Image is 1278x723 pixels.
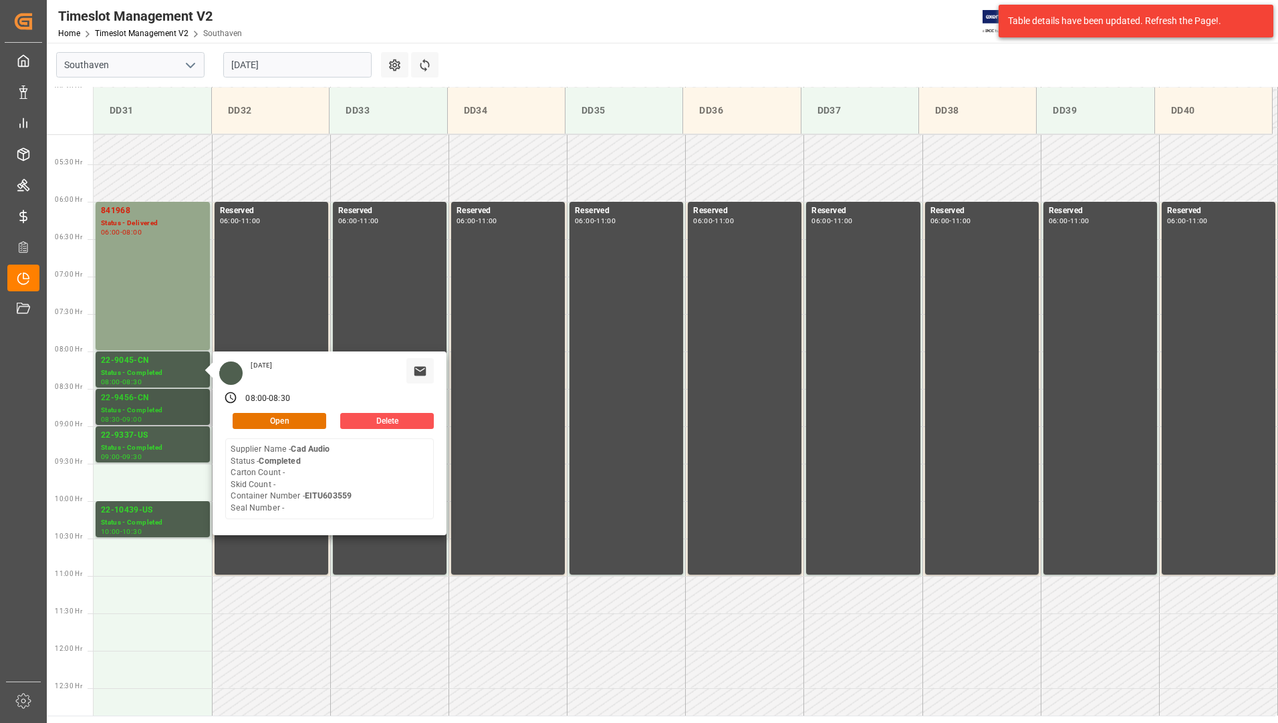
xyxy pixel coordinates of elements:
input: DD-MM-YYYY [223,52,372,78]
div: - [1186,218,1188,224]
div: 06:00 [220,218,239,224]
div: Reserved [930,204,1033,218]
div: - [120,529,122,535]
div: 09:00 [101,454,120,460]
div: 06:00 [1049,218,1068,224]
div: DD35 [576,98,672,123]
div: 08:00 [101,379,120,385]
div: DD36 [694,98,789,123]
div: DD40 [1166,98,1261,123]
div: Reserved [1049,204,1152,218]
div: Status - Completed [101,368,205,379]
div: 11:00 [241,218,261,224]
div: DD39 [1047,98,1143,123]
div: - [239,218,241,224]
div: 06:00 [101,229,120,235]
a: Home [58,29,80,38]
div: 08:30 [122,379,142,385]
span: 06:00 Hr [55,196,82,203]
div: 22-9045-CN [101,354,205,368]
div: 06:00 [811,218,831,224]
div: 22-9456-CN [101,392,205,405]
b: EITU603559 [305,491,352,500]
span: 07:30 Hr [55,308,82,315]
div: 10:30 [122,529,142,535]
span: 11:00 Hr [55,570,82,577]
div: - [594,218,596,224]
div: 11:00 [952,218,971,224]
a: Timeslot Management V2 [95,29,188,38]
div: - [476,218,478,224]
div: 06:00 [575,218,594,224]
span: 07:00 Hr [55,271,82,278]
div: [DATE] [246,361,277,370]
b: Cad Audio [291,444,330,454]
div: Reserved [457,204,559,218]
button: open menu [180,55,200,76]
div: 10:00 [101,529,120,535]
div: Reserved [575,204,678,218]
div: - [120,229,122,235]
div: 08:30 [269,393,290,405]
div: Status - Completed [101,517,205,529]
div: 06:00 [930,218,950,224]
div: - [120,454,122,460]
span: 09:00 Hr [55,420,82,428]
div: 08:00 [122,229,142,235]
span: 08:00 Hr [55,345,82,353]
span: 12:00 Hr [55,645,82,652]
div: Status - Completed [101,442,205,454]
div: DD32 [223,98,318,123]
div: 09:30 [122,454,142,460]
div: Reserved [338,204,441,218]
div: 11:00 [360,218,379,224]
div: 841968 [101,204,205,218]
div: Timeslot Management V2 [58,6,242,26]
div: 09:00 [122,416,142,422]
div: - [1068,218,1070,224]
div: 08:30 [101,416,120,422]
span: 10:00 Hr [55,495,82,502]
span: 06:30 Hr [55,233,82,241]
div: Supplier Name - Status - Carton Count - Skid Count - Container Number - Seal Number - [231,444,352,514]
div: 11:00 [834,218,853,224]
div: Reserved [1167,204,1270,218]
button: Delete [340,413,434,429]
div: DD38 [930,98,1025,123]
div: - [120,416,122,422]
div: 06:00 [457,218,476,224]
div: - [831,218,833,224]
div: 11:00 [478,218,497,224]
div: Table details have been updated. Refresh the Page!. [1008,14,1254,28]
div: - [358,218,360,224]
input: Type to search/select [56,52,205,78]
div: 22-9337-US [101,429,205,442]
div: Reserved [811,204,914,218]
div: - [949,218,951,224]
div: - [713,218,715,224]
div: 06:00 [1167,218,1186,224]
span: 08:30 Hr [55,383,82,390]
div: Status - Completed [101,405,205,416]
div: 11:00 [715,218,734,224]
div: Reserved [220,204,323,218]
div: Reserved [693,204,796,218]
div: 22-10439-US [101,504,205,517]
div: 06:00 [693,218,713,224]
div: DD33 [340,98,436,123]
div: 11:00 [596,218,616,224]
div: - [120,379,122,385]
div: 11:00 [1188,218,1208,224]
span: 11:30 Hr [55,607,82,615]
div: 06:00 [338,218,358,224]
div: DD34 [459,98,554,123]
img: Exertis%20JAM%20-%20Email%20Logo.jpg_1722504956.jpg [983,10,1029,33]
span: 09:30 Hr [55,458,82,465]
span: 05:30 Hr [55,158,82,166]
div: Status - Delivered [101,218,205,229]
button: Open [233,413,326,429]
div: - [267,393,269,405]
div: 11:00 [1070,218,1090,224]
b: Completed [259,456,300,466]
div: DD37 [812,98,908,123]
